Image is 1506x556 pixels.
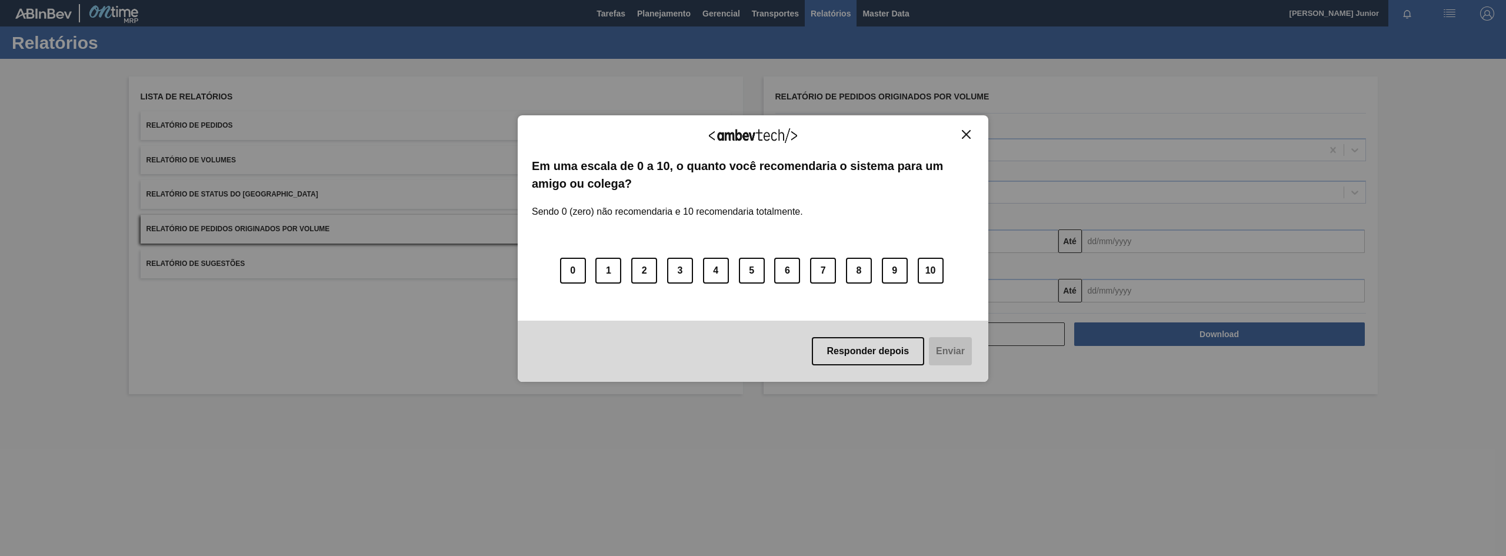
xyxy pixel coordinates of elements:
button: 9 [882,258,908,284]
label: Sendo 0 (zero) não recomendaria e 10 recomendaria totalmente. [532,192,803,217]
button: 3 [667,258,693,284]
button: 6 [774,258,800,284]
img: Logo Ambevtech [709,128,797,143]
img: Close [962,130,971,139]
button: 7 [810,258,836,284]
button: Close [958,129,974,139]
button: 5 [739,258,765,284]
button: 2 [631,258,657,284]
button: Responder depois [812,337,925,365]
label: Em uma escala de 0 a 10, o quanto você recomendaria o sistema para um amigo ou colega? [532,157,974,193]
button: 10 [918,258,944,284]
button: 0 [560,258,586,284]
button: 8 [846,258,872,284]
button: 1 [595,258,621,284]
button: 4 [703,258,729,284]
